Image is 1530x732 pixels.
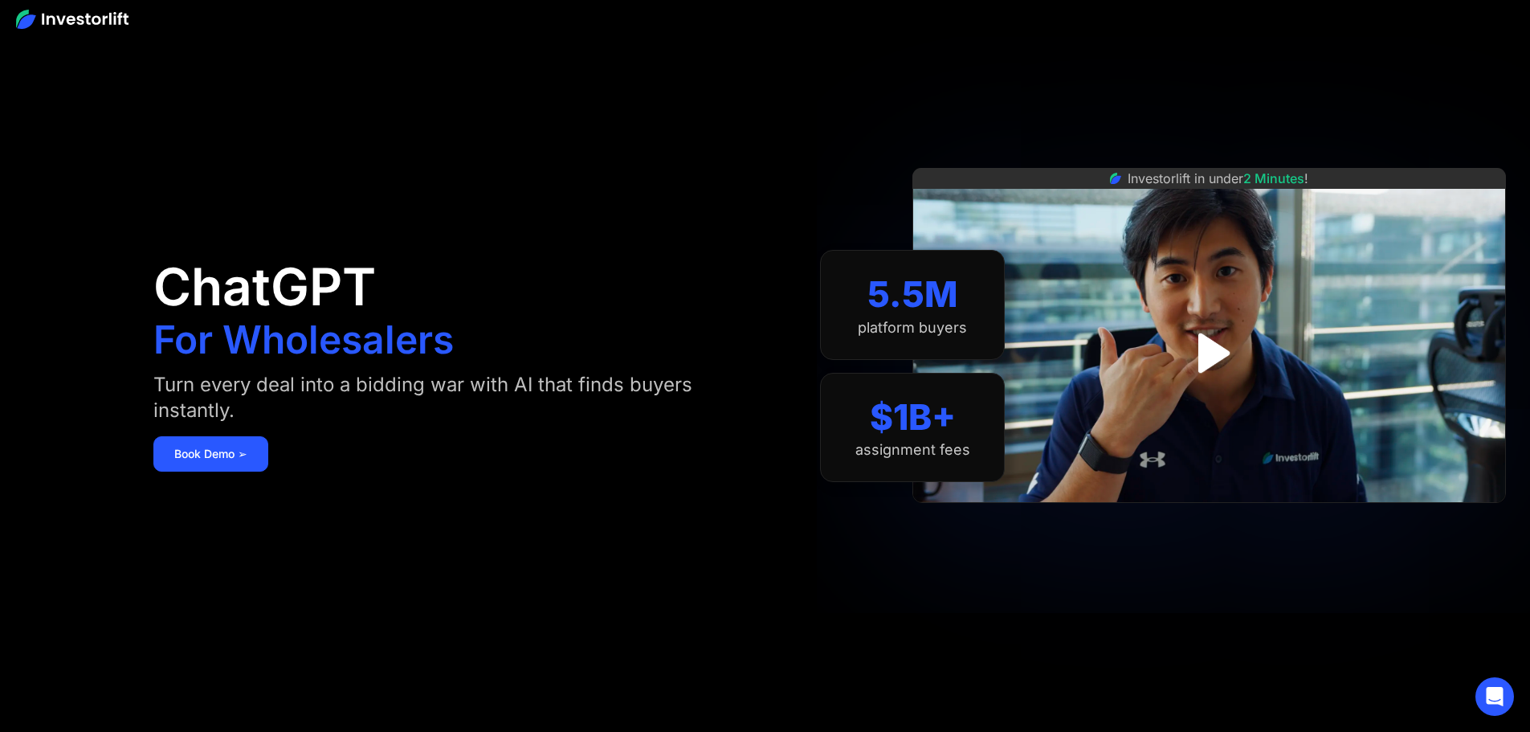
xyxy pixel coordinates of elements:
[867,273,958,316] div: 5.5M
[855,441,970,459] div: assignment fees
[870,396,956,439] div: $1B+
[153,321,454,359] h1: For Wholesalers
[153,261,376,313] h1: ChatGPT
[1243,170,1304,186] span: 2 Minutes
[1475,677,1514,716] div: Open Intercom Messenger
[153,436,268,472] a: Book Demo ➢
[153,372,732,423] div: Turn every deal into a bidding war with AI that finds buyers instantly.
[1173,317,1245,389] a: open lightbox
[1089,511,1330,530] iframe: Customer reviews powered by Trustpilot
[858,319,967,337] div: platform buyers
[1128,169,1308,188] div: Investorlift in under !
